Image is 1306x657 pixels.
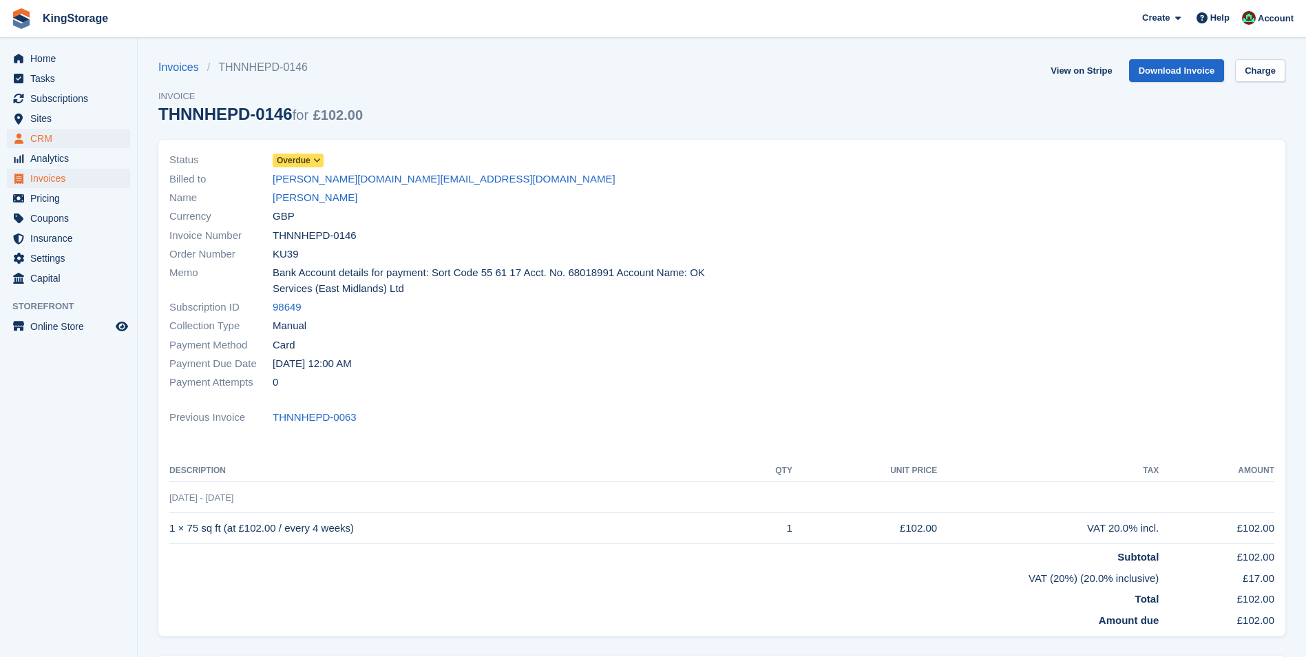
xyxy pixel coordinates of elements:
[1117,551,1159,563] strong: Subtotal
[937,460,1159,482] th: Tax
[7,169,130,188] a: menu
[1142,11,1170,25] span: Create
[7,249,130,268] a: menu
[30,189,113,208] span: Pricing
[273,410,357,426] a: THNNHEPD-0063
[30,149,113,168] span: Analytics
[273,190,357,206] a: [PERSON_NAME]
[7,109,130,128] a: menu
[1159,607,1274,629] td: £102.00
[273,318,306,334] span: Manual
[792,460,937,482] th: Unit Price
[11,8,32,29] img: stora-icon-8386f47178a22dfd0bd8f6a31ec36ba5ce8667c1dd55bd0f319d3a0aa187defe.svg
[7,317,130,336] a: menu
[30,209,113,228] span: Coupons
[30,69,113,88] span: Tasks
[7,149,130,168] a: menu
[293,107,308,123] span: for
[740,460,792,482] th: QTY
[7,189,130,208] a: menu
[1159,586,1274,607] td: £102.00
[1242,11,1256,25] img: John King
[158,59,363,76] nav: breadcrumbs
[273,265,714,296] span: Bank Account details for payment: Sort Code 55 61 17 Acct. No. 68018991 Account Name: OK Services...
[158,59,207,76] a: Invoices
[169,375,273,390] span: Payment Attempts
[7,49,130,68] a: menu
[169,265,273,296] span: Memo
[169,152,273,168] span: Status
[169,247,273,262] span: Order Number
[273,375,278,390] span: 0
[273,152,324,168] a: Overdue
[1235,59,1285,82] a: Charge
[7,209,130,228] a: menu
[1099,614,1159,626] strong: Amount due
[169,565,1159,587] td: VAT (20%) (20.0% inclusive)
[30,229,113,248] span: Insurance
[277,154,310,167] span: Overdue
[792,513,937,544] td: £102.00
[740,513,792,544] td: 1
[169,209,273,225] span: Currency
[30,169,113,188] span: Invoices
[169,337,273,353] span: Payment Method
[1159,460,1274,482] th: Amount
[7,269,130,288] a: menu
[169,356,273,372] span: Payment Due Date
[169,318,273,334] span: Collection Type
[1159,544,1274,565] td: £102.00
[158,105,363,123] div: THNNHEPD-0146
[1129,59,1225,82] a: Download Invoice
[169,513,740,544] td: 1 × 75 sq ft (at £102.00 / every 4 weeks)
[158,90,363,103] span: Invoice
[7,229,130,248] a: menu
[30,129,113,148] span: CRM
[169,171,273,187] span: Billed to
[169,410,273,426] span: Previous Invoice
[169,492,233,503] span: [DATE] - [DATE]
[7,129,130,148] a: menu
[12,300,137,313] span: Storefront
[30,317,113,336] span: Online Store
[30,109,113,128] span: Sites
[1258,12,1294,25] span: Account
[114,318,130,335] a: Preview store
[1159,565,1274,587] td: £17.00
[169,460,740,482] th: Description
[169,300,273,315] span: Subscription ID
[169,228,273,244] span: Invoice Number
[30,269,113,288] span: Capital
[30,49,113,68] span: Home
[1135,593,1159,605] strong: Total
[169,190,273,206] span: Name
[37,7,114,30] a: KingStorage
[273,300,302,315] a: 98649
[1210,11,1230,25] span: Help
[30,89,113,108] span: Subscriptions
[937,521,1159,536] div: VAT 20.0% incl.
[273,356,352,372] time: 2025-08-28 23:00:00 UTC
[7,69,130,88] a: menu
[273,209,295,225] span: GBP
[7,89,130,108] a: menu
[273,228,357,244] span: THNNHEPD-0146
[1159,513,1274,544] td: £102.00
[273,171,615,187] a: [PERSON_NAME][DOMAIN_NAME][EMAIL_ADDRESS][DOMAIN_NAME]
[273,337,295,353] span: Card
[273,247,299,262] span: KU39
[313,107,363,123] span: £102.00
[1045,59,1117,82] a: View on Stripe
[30,249,113,268] span: Settings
